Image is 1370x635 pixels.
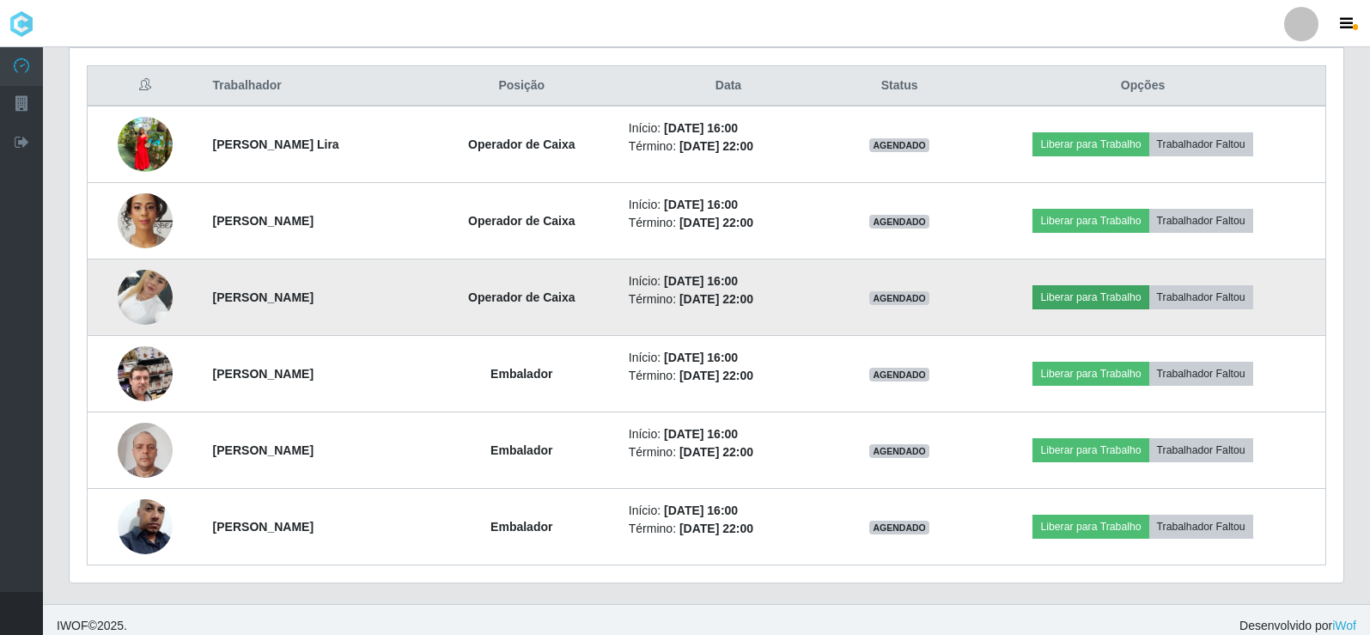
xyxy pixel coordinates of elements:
button: Trabalhador Faltou [1149,285,1253,309]
span: AGENDADO [869,368,929,382]
button: Liberar para Trabalho [1032,515,1148,539]
li: Início: [629,196,828,214]
time: [DATE] 16:00 [664,427,738,441]
button: Trabalhador Faltou [1149,515,1253,539]
strong: Operador de Caixa [468,137,575,151]
strong: Embalador [490,367,552,381]
strong: [PERSON_NAME] [213,290,314,304]
time: [DATE] 22:00 [679,139,753,153]
time: [DATE] 16:00 [664,504,738,517]
strong: Embalador [490,443,552,457]
li: Início: [629,425,828,443]
li: Término: [629,520,828,538]
strong: [PERSON_NAME] [213,214,314,228]
time: [DATE] 22:00 [679,369,753,382]
img: CoreUI Logo [9,11,34,37]
button: Liberar para Trabalho [1032,209,1148,233]
button: Liberar para Trabalho [1032,438,1148,462]
button: Liberar para Trabalho [1032,285,1148,309]
th: Posição [425,66,618,107]
strong: Operador de Caixa [468,290,575,304]
th: Status [838,66,960,107]
li: Início: [629,119,828,137]
a: iWof [1332,619,1356,632]
span: AGENDADO [869,215,929,229]
li: Término: [629,214,828,232]
strong: [PERSON_NAME] [213,520,314,534]
strong: [PERSON_NAME] [213,443,314,457]
img: 1732924374350.jpeg [118,117,173,172]
th: Trabalhador [203,66,425,107]
th: Opções [960,66,1325,107]
strong: [PERSON_NAME] Lira [213,137,339,151]
button: Trabalhador Faltou [1149,209,1253,233]
span: IWOF [57,619,88,632]
time: [DATE] 16:00 [664,121,738,135]
time: [DATE] 16:00 [664,274,738,288]
li: Término: [629,290,828,308]
button: Liberar para Trabalho [1032,362,1148,386]
span: AGENDADO [869,521,929,534]
th: Data [618,66,838,107]
li: Término: [629,443,828,461]
time: [DATE] 22:00 [679,445,753,459]
span: AGENDADO [869,291,929,305]
time: [DATE] 22:00 [679,522,753,535]
time: [DATE] 16:00 [664,198,738,211]
strong: [PERSON_NAME] [213,367,314,381]
span: AGENDADO [869,444,929,458]
li: Término: [629,137,828,156]
img: 1752705745572.jpeg [118,260,173,333]
img: 1699235527028.jpeg [118,325,173,423]
strong: Embalador [490,520,552,534]
img: 1740359747198.jpeg [118,478,173,576]
span: Desenvolvido por [1239,617,1356,635]
img: 1748531044288.jpeg [118,184,173,257]
span: © 2025 . [57,617,127,635]
li: Início: [629,502,828,520]
li: Início: [629,272,828,290]
button: Trabalhador Faltou [1149,362,1253,386]
time: [DATE] 16:00 [664,351,738,364]
strong: Operador de Caixa [468,214,575,228]
li: Término: [629,367,828,385]
button: Trabalhador Faltou [1149,438,1253,462]
li: Início: [629,349,828,367]
button: Trabalhador Faltou [1149,132,1253,156]
time: [DATE] 22:00 [679,216,753,229]
img: 1723391026413.jpeg [118,413,173,486]
span: AGENDADO [869,138,929,152]
time: [DATE] 22:00 [679,292,753,306]
button: Liberar para Trabalho [1032,132,1148,156]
